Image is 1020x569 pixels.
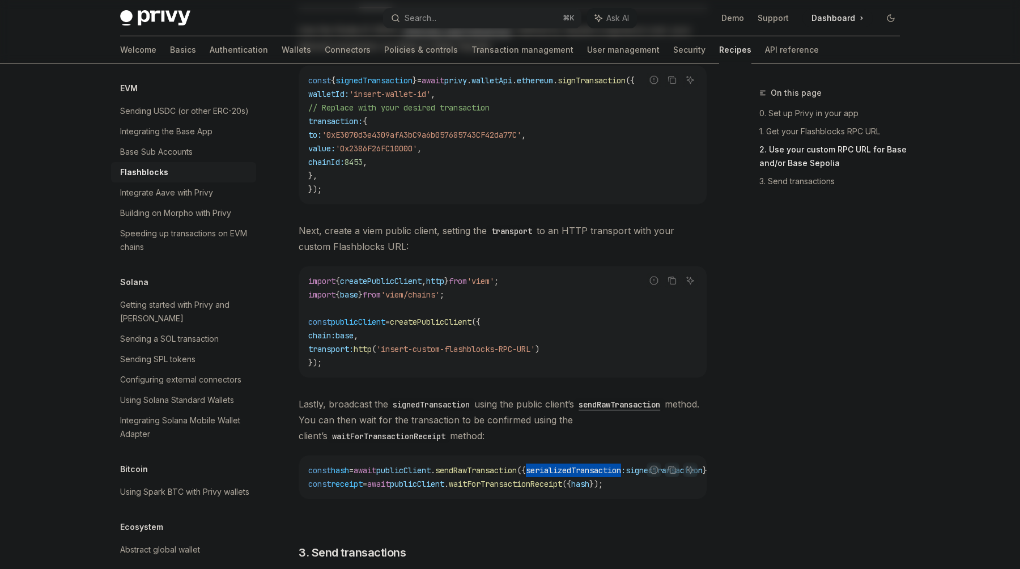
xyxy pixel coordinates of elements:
[471,317,481,327] span: ({
[308,116,363,126] span: transaction:
[308,290,335,300] span: import
[363,290,381,300] span: from
[111,370,256,390] a: Configuring external connectors
[111,482,256,502] a: Using Spark BTC with Privy wallets
[376,344,535,354] span: 'insert-custom-flashblocks-RPC-URL'
[331,465,349,475] span: hash
[111,101,256,121] a: Sending USDC (or other ERC-20s)
[335,330,354,341] span: base
[308,317,331,327] span: const
[308,344,354,354] span: transport:
[111,390,256,410] a: Using Solana Standard Wallets
[308,103,490,113] span: // Replace with your desired transaction
[111,182,256,203] a: Integrate Aave with Privy
[665,273,679,288] button: Copy the contents from the code block
[120,10,190,26] img: dark logo
[405,11,436,25] div: Search...
[521,130,526,140] span: ,
[444,479,449,489] span: .
[111,540,256,560] a: Abstract global wallet
[384,36,458,63] a: Policies & controls
[111,162,256,182] a: Flashblocks
[574,398,665,410] a: sendRawTransaction
[703,465,716,475] span: });
[683,73,698,87] button: Ask AI
[417,75,422,86] span: =
[558,75,626,86] span: signTransaction
[802,9,873,27] a: Dashboard
[111,349,256,370] a: Sending SPL tokens
[120,206,231,220] div: Building on Morpho with Privy
[587,36,660,63] a: User management
[467,276,494,286] span: 'viem'
[120,186,213,199] div: Integrate Aave with Privy
[759,122,909,141] a: 1. Get your Flashblocks RPC URL
[526,465,626,475] span: serializedTransaction:
[376,465,431,475] span: publicClient
[363,479,367,489] span: =
[354,344,372,354] span: http
[120,125,212,138] div: Integrating the Base App
[467,75,471,86] span: .
[210,36,268,63] a: Authentication
[563,14,575,23] span: ⌘ K
[299,223,707,254] span: Next, create a viem public client, setting the to an HTTP transport with your custom Flashblocks ...
[683,462,698,477] button: Ask AI
[673,36,705,63] a: Security
[308,330,335,341] span: chain:
[308,171,317,181] span: },
[665,73,679,87] button: Copy the contents from the code block
[562,479,571,489] span: ({
[390,479,444,489] span: publicClient
[308,276,335,286] span: import
[471,36,573,63] a: Transaction management
[331,479,363,489] span: receipt
[771,86,822,100] span: On this page
[335,290,340,300] span: {
[354,465,376,475] span: await
[367,479,390,489] span: await
[120,353,195,366] div: Sending SPL tokens
[340,290,358,300] span: base
[512,75,517,86] span: .
[111,121,256,142] a: Integrating the Base App
[721,12,744,24] a: Demo
[120,520,163,534] h5: Ecosystem
[383,8,581,28] button: Search...⌘K
[606,12,629,24] span: Ask AI
[758,12,789,24] a: Support
[308,75,331,86] span: const
[308,130,322,140] span: to:
[325,36,371,63] a: Connectors
[308,479,331,489] span: const
[120,543,200,557] div: Abstract global wallet
[444,75,467,86] span: privy
[719,36,751,63] a: Recipes
[170,36,196,63] a: Basics
[308,143,335,154] span: value:
[388,398,474,411] code: signedTransaction
[120,393,234,407] div: Using Solana Standard Wallets
[759,141,909,172] a: 2. Use your custom RPC URL for Base and/or Base Sepolia
[535,344,539,354] span: )
[553,75,558,86] span: .
[120,373,241,387] div: Configuring external connectors
[331,317,385,327] span: publicClient
[363,116,367,126] span: {
[322,130,521,140] span: '0xE3070d3e4309afA3bC9a6b057685743CF42da77C'
[422,75,444,86] span: await
[120,165,168,179] div: Flashblocks
[120,414,249,441] div: Integrating Solana Mobile Wallet Adapter
[422,276,426,286] span: ,
[431,465,435,475] span: .
[328,430,450,443] code: waitForTransactionReceipt
[440,290,444,300] span: ;
[349,465,354,475] span: =
[308,157,345,167] span: chainId:
[494,276,499,286] span: ;
[413,75,417,86] span: }
[120,332,219,346] div: Sending a SOL transaction
[120,275,148,289] h5: Solana
[335,75,413,86] span: signedTransaction
[308,184,322,194] span: });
